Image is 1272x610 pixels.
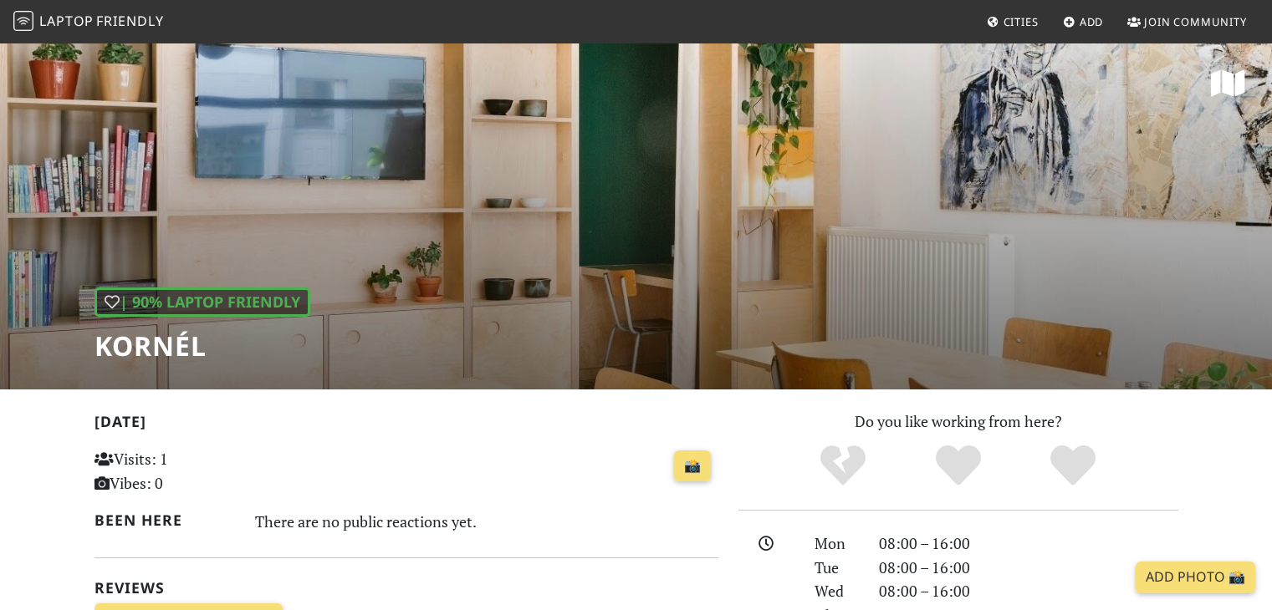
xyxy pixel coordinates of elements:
p: Visits: 1 Vibes: 0 [95,447,289,496]
div: No [785,443,901,489]
a: LaptopFriendly LaptopFriendly [13,8,164,37]
div: Tue [805,556,868,580]
h2: Reviews [95,579,718,597]
span: Friendly [96,12,163,30]
div: 08:00 – 16:00 [869,531,1188,556]
a: Cities [980,7,1045,37]
div: Yes [901,443,1016,489]
div: | 90% Laptop Friendly [95,287,310,317]
img: LaptopFriendly [13,11,33,31]
span: Add [1080,14,1104,29]
a: Join Community [1121,7,1254,37]
h2: [DATE] [95,413,718,437]
div: Definitely! [1015,443,1131,489]
div: There are no public reactions yet. [255,508,718,535]
a: Add [1056,7,1111,37]
a: Add Photo 📸 [1136,562,1255,593]
span: Laptop [39,12,94,30]
a: 📸 [674,450,711,482]
div: Mon [805,531,868,556]
h1: Kornél [95,330,310,362]
div: 08:00 – 16:00 [869,556,1188,580]
span: Join Community [1144,14,1247,29]
h2: Been here [95,511,236,529]
span: Cities [1004,14,1039,29]
p: Do you like working from here? [738,409,1178,434]
div: Wed [805,579,868,603]
div: 08:00 – 16:00 [869,579,1188,603]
